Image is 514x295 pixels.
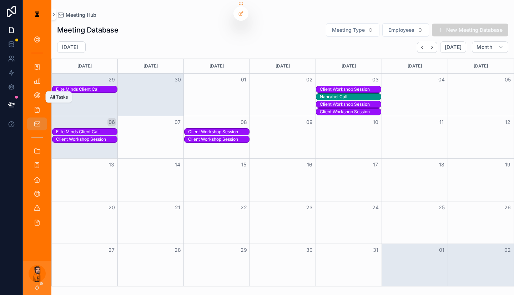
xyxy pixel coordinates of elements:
button: 12 [503,118,512,126]
div: [DATE] [317,59,381,73]
div: Month View [51,59,514,286]
div: Client Workshop Session [188,136,249,142]
div: Client Workshop Session [320,101,381,107]
div: All Tasks [50,94,68,100]
button: 03 [371,75,380,84]
button: 25 [437,203,446,212]
div: Elite Minds Client Call [56,129,117,135]
div: [DATE] [251,59,314,73]
button: 08 [240,118,248,126]
button: 23 [305,203,314,212]
button: 30 [173,75,182,84]
div: [DATE] [185,59,248,73]
div: [DATE] [383,59,447,73]
button: 20 [107,203,116,212]
span: Meeting Type [332,26,365,34]
div: Client Workshop Session [320,86,381,92]
button: 02 [305,75,314,84]
div: Client Workshop Session [188,129,249,135]
span: [DATE] [445,44,462,50]
button: 19 [503,160,512,169]
a: Meeting Hub [57,11,96,19]
button: 16 [305,160,314,169]
div: Client Workshop Session [320,101,381,107]
button: 14 [173,160,182,169]
div: Client Workshop Session [320,86,381,92]
button: [DATE] [440,41,466,53]
button: 29 [107,75,116,84]
button: 22 [240,203,248,212]
button: 02 [503,246,512,254]
button: 10 [371,118,380,126]
span: Meeting Hub [66,11,96,19]
button: New Meeting Database [432,24,508,36]
button: Select Button [326,23,379,37]
button: Select Button [382,23,429,37]
div: [DATE] [119,59,182,73]
button: 15 [240,160,248,169]
button: 09 [305,118,314,126]
div: Client Workshop Session [56,136,117,142]
div: Elite Minds Client Call [56,86,117,92]
button: 24 [371,203,380,212]
span: Month [477,44,492,50]
span: Employees [388,26,414,34]
button: 01 [240,75,248,84]
img: App logo [31,9,43,20]
div: [DATE] [53,59,116,73]
button: 27 [107,246,116,254]
button: 26 [503,203,512,212]
button: 13 [107,160,116,169]
button: 28 [173,246,182,254]
h2: [DATE] [62,44,78,51]
button: 01 [437,246,446,254]
button: Next [427,42,437,53]
button: Month [472,41,508,53]
div: scrollable content [23,29,51,237]
button: 05 [503,75,512,84]
button: 29 [240,246,248,254]
button: 18 [437,160,446,169]
button: 30 [305,246,314,254]
button: 06 [107,118,116,126]
button: 11 [437,118,446,126]
div: Client Workshop Session [56,136,117,142]
div: [DATE] [449,59,513,73]
button: Back [417,42,427,53]
button: 07 [173,118,182,126]
div: Nahrahel Call [320,94,381,100]
div: Client Workshop Session [188,136,249,142]
button: 21 [173,203,182,212]
button: 31 [371,246,380,254]
button: 04 [437,75,446,84]
div: Elite Minds Client Call [56,86,117,92]
h1: Meeting Database [57,25,119,35]
div: Client Workshop Session [320,109,381,115]
button: 17 [371,160,380,169]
